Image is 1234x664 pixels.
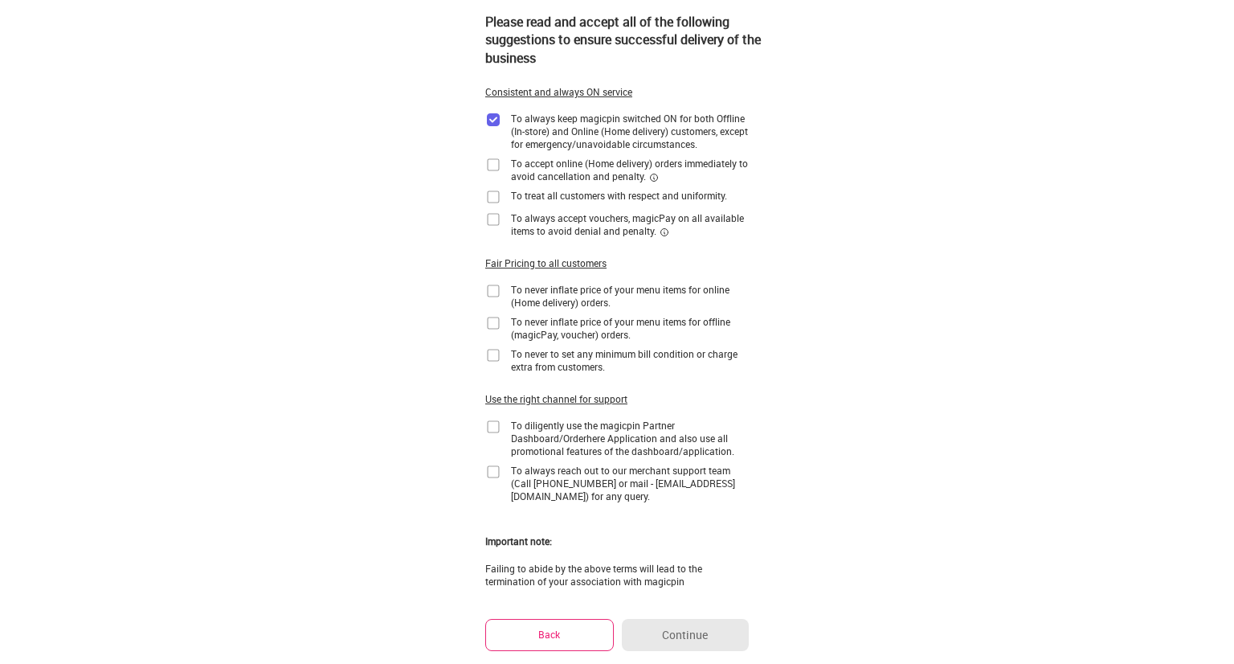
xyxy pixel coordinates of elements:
img: informationCircleBlack.2195f373.svg [649,173,659,182]
img: home-delivery-unchecked-checkbox-icon.f10e6f61.svg [485,347,501,363]
div: To always reach out to our merchant support team (Call [PHONE_NUMBER] or mail - [EMAIL_ADDRESS][D... [511,464,749,502]
div: To always keep magicpin switched ON for both Offline (In-store) and Online (Home delivery) custom... [511,112,749,150]
img: home-delivery-unchecked-checkbox-icon.f10e6f61.svg [485,315,501,331]
div: Failing to abide by the above terms will lead to the termination of your association with magicpin [485,562,749,588]
div: To never inflate price of your menu items for online (Home delivery) orders. [511,283,749,309]
img: informationCircleBlack.2195f373.svg [660,227,669,237]
img: checkbox_purple.ceb64cee.svg [485,112,501,128]
div: To accept online (Home delivery) orders immediately to avoid cancellation and penalty. [511,157,749,182]
img: home-delivery-unchecked-checkbox-icon.f10e6f61.svg [485,283,501,299]
div: Use the right channel for support [485,392,627,406]
button: Continue [622,619,749,651]
div: To always accept vouchers, magicPay on all available items to avoid denial and penalty. [511,211,749,237]
button: Back [485,619,614,650]
img: home-delivery-unchecked-checkbox-icon.f10e6f61.svg [485,464,501,480]
div: Important note: [485,535,552,548]
img: home-delivery-unchecked-checkbox-icon.f10e6f61.svg [485,211,501,227]
img: home-delivery-unchecked-checkbox-icon.f10e6f61.svg [485,189,501,205]
div: To never inflate price of your menu items for offline (magicPay, voucher) orders. [511,315,749,341]
div: Fair Pricing to all customers [485,256,607,270]
div: Consistent and always ON service [485,85,632,99]
img: home-delivery-unchecked-checkbox-icon.f10e6f61.svg [485,157,501,173]
div: To treat all customers with respect and uniformity. [511,189,727,202]
img: home-delivery-unchecked-checkbox-icon.f10e6f61.svg [485,419,501,435]
div: To never to set any minimum bill condition or charge extra from customers. [511,347,749,373]
div: To diligently use the magicpin Partner Dashboard/Orderhere Application and also use all promotion... [511,419,749,457]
